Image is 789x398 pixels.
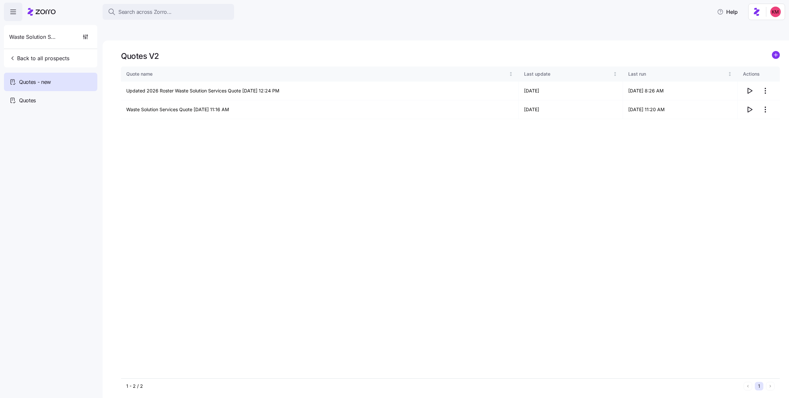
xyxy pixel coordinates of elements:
span: Search across Zorro... [118,8,172,16]
th: Quote nameNot sorted [121,66,519,82]
div: Last run [628,70,727,78]
div: Quote name [126,70,508,78]
div: Actions [743,70,775,78]
span: Help [717,8,738,16]
div: Not sorted [728,72,732,76]
button: 1 [755,382,763,390]
button: Back to all prospects [7,52,72,65]
th: Last runNot sorted [623,66,738,82]
button: Previous page [744,382,752,390]
td: Waste Solution Services Quote [DATE] 11:16 AM [121,100,519,119]
div: 1 - 2 / 2 [126,383,741,389]
div: Not sorted [509,72,513,76]
a: add icon [772,51,780,61]
td: [DATE] 11:20 AM [623,100,738,119]
td: [DATE] 8:26 AM [623,82,738,100]
button: Search across Zorro... [103,4,234,20]
button: Help [712,5,743,18]
img: 8fbd33f679504da1795a6676107ffb9e [770,7,781,17]
span: Quotes [19,96,36,105]
svg: add icon [772,51,780,59]
td: Updated 2026 Roster Waste Solution Services Quote [DATE] 12:24 PM [121,82,519,100]
button: Next page [766,382,775,390]
div: Not sorted [613,72,617,76]
span: Quotes - new [19,78,51,86]
a: Quotes [4,91,97,110]
td: [DATE] [519,100,623,119]
h1: Quotes V2 [121,51,159,61]
span: Back to all prospects [9,54,69,62]
div: Last update [524,70,611,78]
span: Waste Solution Services [9,33,57,41]
th: Last updateNot sorted [519,66,623,82]
a: Quotes - new [4,73,97,91]
td: [DATE] [519,82,623,100]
